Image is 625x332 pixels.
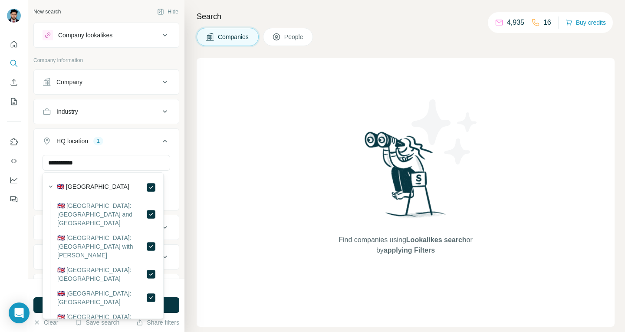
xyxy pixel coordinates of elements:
button: Share filters [136,318,179,327]
p: 16 [543,17,551,28]
button: Search [7,56,21,71]
button: Technologies [34,276,179,297]
button: Enrich CSV [7,75,21,90]
button: Use Surfe on LinkedIn [7,134,21,150]
span: applying Filters [384,247,435,254]
button: HQ location1 [34,131,179,155]
button: Clear [33,318,58,327]
label: 🇬🇧 [GEOGRAPHIC_DATA]: [GEOGRAPHIC_DATA] and [GEOGRAPHIC_DATA] [57,201,146,227]
span: Lookalikes search [406,236,467,243]
div: Open Intercom Messenger [9,302,30,323]
div: Company [56,78,82,86]
div: New search [33,8,61,16]
button: Dashboard [7,172,21,188]
div: HQ location [56,137,88,145]
button: Quick start [7,36,21,52]
button: Company [34,72,179,92]
h4: Search [197,10,615,23]
p: 4,935 [507,17,524,28]
button: Annual revenue ($) [34,217,179,238]
div: 1 [93,137,103,145]
button: Use Surfe API [7,153,21,169]
button: Run search [33,297,179,313]
button: Industry [34,101,179,122]
button: Feedback [7,191,21,207]
img: Avatar [7,9,21,23]
span: People [284,33,304,41]
img: Surfe Illustration - Woman searching with binoculars [361,129,451,226]
button: My lists [7,94,21,109]
button: Hide [151,5,184,18]
img: Surfe Illustration - Stars [406,93,484,171]
button: Employees (size) [34,247,179,267]
button: Buy credits [566,16,606,29]
span: Companies [218,33,250,41]
button: Save search [75,318,119,327]
div: Company lookalikes [58,31,112,39]
div: Industry [56,107,78,116]
label: 🇬🇧 [GEOGRAPHIC_DATA]: [GEOGRAPHIC_DATA] with [PERSON_NAME] [57,233,146,260]
span: Find companies using or by [336,235,475,256]
label: 🇬🇧 [GEOGRAPHIC_DATA] [57,182,129,193]
button: Company lookalikes [34,25,179,46]
label: 🇬🇧 [GEOGRAPHIC_DATA]: [GEOGRAPHIC_DATA] [57,266,146,283]
p: Company information [33,56,179,64]
label: 🇬🇧 [GEOGRAPHIC_DATA]: [GEOGRAPHIC_DATA] [57,289,146,306]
